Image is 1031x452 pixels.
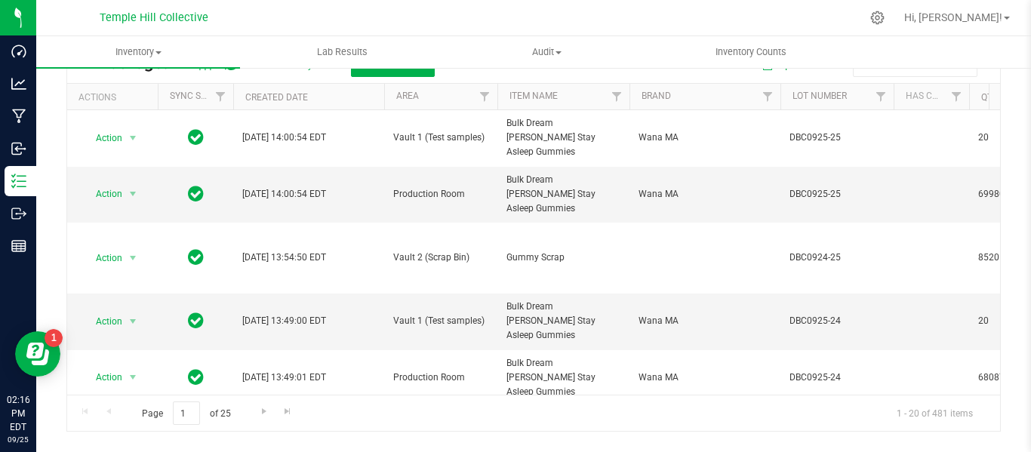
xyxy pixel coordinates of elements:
[789,314,885,328] span: DBC0925-24
[792,91,847,101] a: Lot Number
[188,310,204,331] span: In Sync
[11,206,26,221] inline-svg: Outbound
[605,84,629,109] a: Filter
[506,251,620,265] span: Gummy Scrap
[242,187,326,201] span: [DATE] 14:00:54 EDT
[789,131,885,145] span: DBC0925-25
[82,311,123,332] span: Action
[240,36,444,68] a: Lab Results
[11,174,26,189] inline-svg: Inventory
[82,248,123,269] span: Action
[124,248,143,269] span: select
[242,251,326,265] span: [DATE] 13:54:50 EDT
[361,58,425,70] span: Bulk Actions
[756,84,780,109] a: Filter
[789,251,885,265] span: DBC0924-25
[11,109,26,124] inline-svg: Manufacturing
[639,187,771,201] span: Wana MA
[297,45,388,59] span: Lab Results
[253,401,275,422] a: Go to the next page
[129,401,243,425] span: Page of 25
[11,76,26,91] inline-svg: Analytics
[124,128,143,149] span: select
[789,187,885,201] span: DBC0925-25
[15,331,60,377] iframe: Resource center
[7,434,29,445] p: 09/25
[277,401,299,422] a: Go to the last page
[639,131,771,145] span: Wana MA
[393,251,488,265] span: Vault 2 (Scrap Bin)
[393,314,488,328] span: Vault 1 (Test samples)
[124,183,143,204] span: select
[639,314,771,328] span: Wana MA
[7,393,29,434] p: 02:16 PM EDT
[506,356,620,400] span: Bulk Dream [PERSON_NAME] Stay Asleep Gummies
[11,238,26,254] inline-svg: Reports
[869,84,894,109] a: Filter
[396,91,419,101] a: Area
[242,131,326,145] span: [DATE] 14:00:54 EDT
[170,91,228,101] a: Sync Status
[124,311,143,332] span: select
[100,11,208,24] span: Temple Hill Collective
[82,128,123,149] span: Action
[894,84,969,110] th: Has COA
[78,92,152,103] div: Actions
[82,367,123,388] span: Action
[445,36,648,68] a: Audit
[648,36,852,68] a: Inventory Counts
[472,84,497,109] a: Filter
[11,141,26,156] inline-svg: Inbound
[45,329,63,347] iframe: Resource center unread badge
[242,371,326,385] span: [DATE] 13:49:01 EDT
[188,183,204,204] span: In Sync
[506,300,620,343] span: Bulk Dream [PERSON_NAME] Stay Asleep Gummies
[245,92,308,103] a: Created Date
[188,127,204,148] span: In Sync
[82,183,123,204] span: Action
[173,401,200,425] input: 1
[904,11,1002,23] span: Hi, [PERSON_NAME]!
[639,371,771,385] span: Wana MA
[868,11,887,25] div: Manage settings
[642,91,671,101] a: Brand
[36,45,240,59] span: Inventory
[188,367,204,388] span: In Sync
[393,371,488,385] span: Production Room
[506,116,620,160] span: Bulk Dream [PERSON_NAME] Stay Asleep Gummies
[509,91,558,101] a: Item Name
[944,84,969,109] a: Filter
[242,314,326,328] span: [DATE] 13:49:00 EDT
[188,247,204,268] span: In Sync
[124,367,143,388] span: select
[695,45,807,59] span: Inventory Counts
[11,44,26,59] inline-svg: Dashboard
[393,131,488,145] span: Vault 1 (Test samples)
[208,84,233,109] a: Filter
[506,173,620,217] span: Bulk Dream [PERSON_NAME] Stay Asleep Gummies
[981,92,998,103] a: Qty
[885,401,985,424] span: 1 - 20 of 481 items
[789,371,885,385] span: DBC0925-24
[36,36,240,68] a: Inventory
[445,45,648,59] span: Audit
[393,187,488,201] span: Production Room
